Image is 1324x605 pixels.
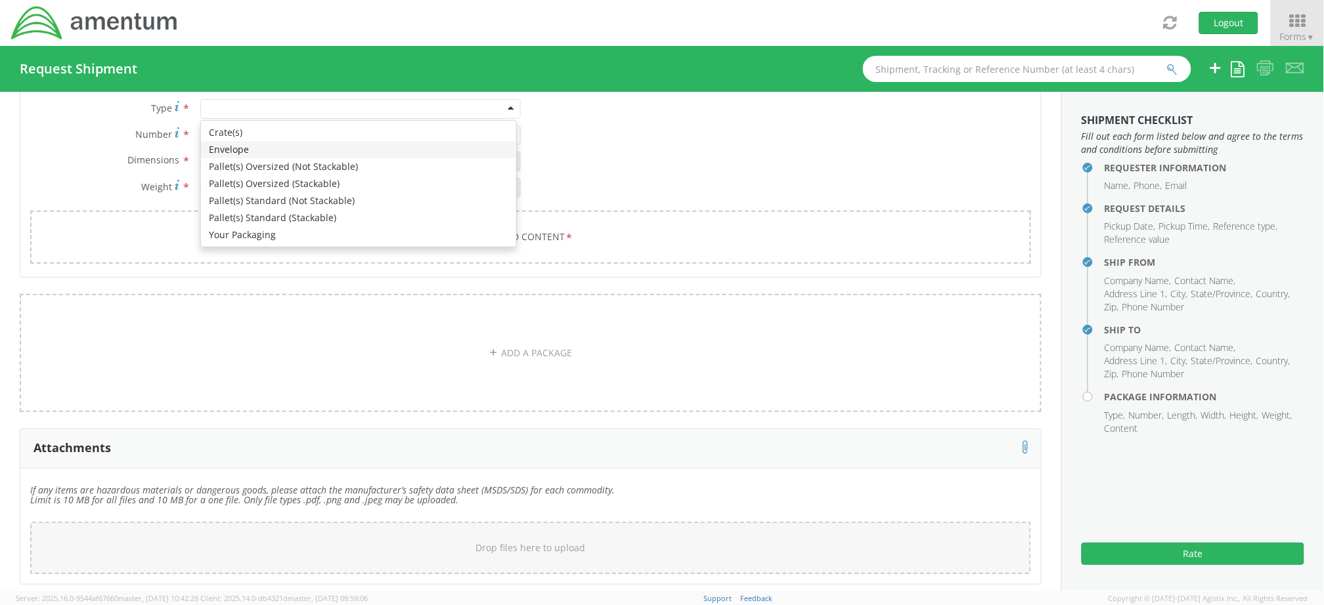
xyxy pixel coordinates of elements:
div: Envelope [201,141,516,158]
li: Pickup Time [1159,220,1210,233]
li: Address Line 1 [1105,354,1168,367]
button: Logout [1199,12,1258,34]
li: Contact Name [1175,341,1236,354]
li: Reference type [1214,220,1278,233]
a: Feedback [741,593,773,603]
li: Phone Number [1122,367,1185,381]
span: Server: 2025.16.0-9544af67660 [16,593,198,603]
img: dyn-intl-logo-049831509241104b2a82.png [10,5,179,41]
h4: Package Information [1105,392,1304,402]
li: Phone Number [1122,301,1185,314]
li: State/Province [1191,354,1253,367]
li: Reference value [1105,233,1170,246]
li: Country [1256,354,1291,367]
span: Dimensions [127,154,179,166]
h4: Ship To [1105,325,1304,335]
input: Shipment, Tracking or Reference Number (at least 4 chars) [863,56,1191,82]
div: Pallet(s) Standard (Stackable) [201,209,516,226]
h3: Attachments [33,442,111,455]
span: Copyright © [DATE]-[DATE] Agistix Inc., All Rights Reserved [1109,593,1308,604]
h4: Request Shipment [20,62,137,76]
li: Phone [1134,179,1162,192]
li: Zip [1105,301,1119,314]
li: Company Name [1105,341,1172,354]
h4: Request Details [1105,203,1304,213]
h4: Ship From [1105,257,1304,267]
li: Email [1166,179,1187,192]
li: Zip [1105,367,1119,381]
span: Type [151,102,172,114]
li: City [1171,287,1188,301]
li: Number [1129,409,1164,422]
li: Address Line 1 [1105,287,1168,301]
li: Height [1230,409,1259,422]
li: Width [1201,409,1227,422]
h5: If any items are hazardous materials or dangerous goods, please attach the manufacturer’s safety ... [30,485,1031,515]
a: Support [704,593,732,603]
li: Company Name [1105,274,1172,287]
li: Content [1105,422,1138,435]
li: State/Province [1191,287,1253,301]
h4: Requester Information [1105,163,1304,173]
li: Name [1105,179,1131,192]
li: Pickup Date [1105,220,1156,233]
button: Rate [1082,543,1304,565]
li: Country [1256,287,1291,301]
span: master, [DATE] 10:42:29 [118,593,198,603]
a: Add Content [30,211,1031,264]
span: Fill out each form listed below and agree to the terms and conditions before submitting [1082,130,1304,156]
li: Weight [1262,409,1292,422]
span: Client: 2025.14.0-db4321d [200,593,368,603]
span: Weight [141,180,172,193]
span: Drop files here to upload [476,541,586,554]
div: Pallet(s) Standard (Not Stackable) [201,192,516,209]
li: Contact Name [1175,274,1236,287]
li: Length [1168,409,1198,422]
div: Pallet(s) Oversized (Not Stackable) [201,158,516,175]
h3: Shipment Checklist [1082,115,1304,127]
li: Type [1105,409,1126,422]
a: ADD A PACKAGE [20,294,1042,412]
li: City [1171,354,1188,367]
span: Number [135,128,172,140]
span: Forms [1280,30,1315,43]
div: Pallet(s) Oversized (Stackable) [201,175,516,192]
span: master, [DATE] 09:59:06 [288,593,368,603]
div: Your Packaging [201,226,516,243]
span: ▼ [1307,31,1315,43]
div: Crate(s) [201,124,516,141]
